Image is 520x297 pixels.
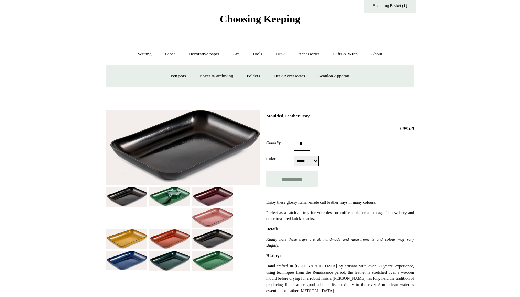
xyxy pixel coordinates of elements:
img: Moulded Leather Tray [106,110,260,185]
img: Moulded Leather Tray [106,187,147,207]
a: Tools [246,45,269,63]
img: Moulded Leather Tray [106,229,147,249]
a: Accessories [292,45,326,63]
p: Hand-crafted in [GEOGRAPHIC_DATA] by artisans with over 50 years’ experience, using techniques fr... [266,263,414,294]
h2: £95.00 [266,126,414,132]
strong: History: [266,253,281,258]
img: Moulded Leather Tray [149,251,190,271]
label: Color [266,156,294,162]
img: Moulded Leather Tray [149,187,190,206]
strong: Details: [266,227,280,231]
img: Moulded Leather Tray [192,208,233,228]
a: Choosing Keeping [220,19,300,23]
label: Quantity [266,140,294,146]
a: Art [227,45,245,63]
img: Moulded Leather Tray [192,229,233,250]
a: Desk [270,45,291,63]
a: Pen pots [164,67,192,85]
a: Gifts & Wrap [327,45,364,63]
p: Enjoy these glossy Italian-made calf leather trays in many colours. [266,199,414,205]
a: Scanlon Apparati [312,67,356,85]
a: Desk Accessories [267,67,311,85]
em: Kindly note these trays are all handmade and measurements and colour may vary slightly. [266,237,414,248]
p: Perfect as a catch-all tray for your desk or coffee table, or as storage for jewellery and other ... [266,209,414,222]
img: Moulded Leather Tray [192,251,233,270]
a: Decorative paper [183,45,226,63]
img: Moulded Leather Tray [149,229,190,249]
a: Writing [132,45,158,63]
a: Paper [159,45,182,63]
img: Moulded Leather Tray [106,251,147,270]
span: Choosing Keeping [220,13,300,24]
a: About [365,45,389,63]
a: Folders [240,67,266,85]
a: Boxes & archiving [193,67,239,85]
h1: Moulded Leather Tray [266,113,414,119]
img: Moulded Leather Tray [192,187,233,206]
